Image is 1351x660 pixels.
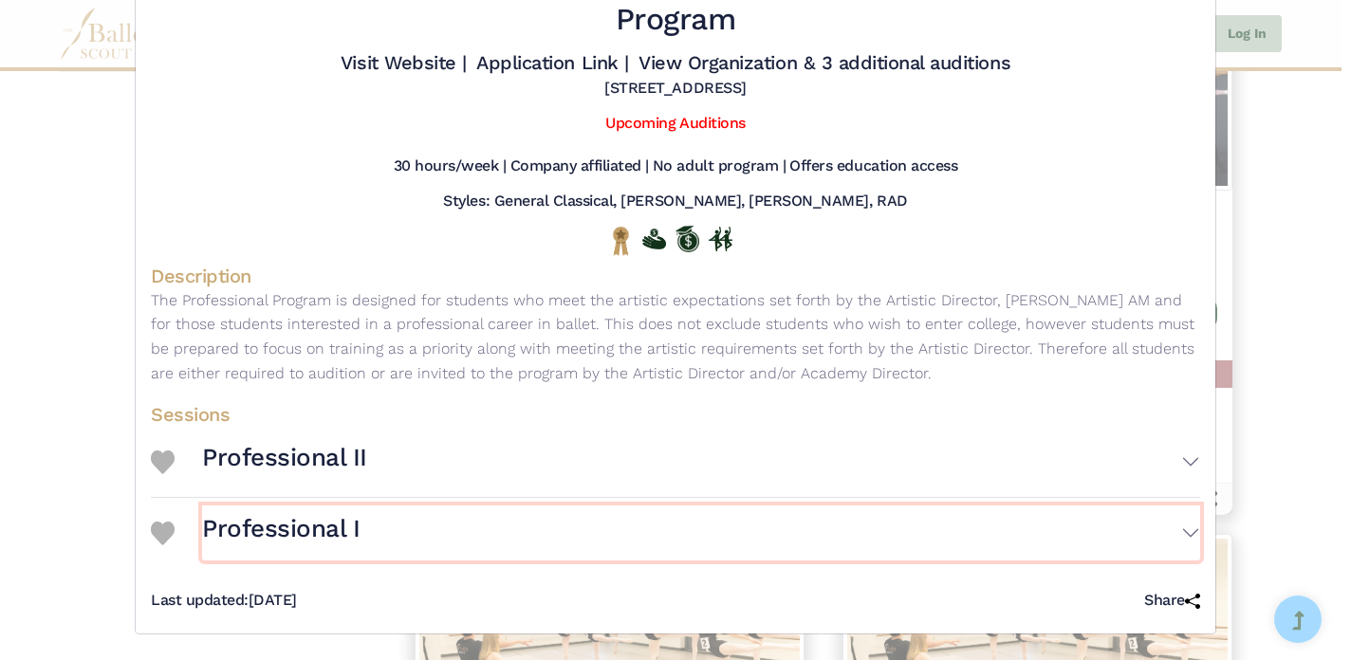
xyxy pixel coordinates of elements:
[151,264,1200,288] h4: Description
[202,442,367,474] h3: Professional II
[675,226,699,252] img: Offers Scholarship
[604,79,746,99] h5: [STREET_ADDRESS]
[1144,591,1200,611] h5: Share
[151,591,249,609] span: Last updated:
[151,402,1200,427] h4: Sessions
[151,591,297,611] h5: [DATE]
[510,156,649,176] h5: Company affiliated |
[151,522,175,545] img: Heart
[202,513,360,545] h3: Professional I
[202,505,1200,560] button: Professional I
[341,51,467,74] a: Visit Website |
[151,288,1200,385] p: The Professional Program is designed for students who meet the artistic expectations set forth by...
[605,114,745,132] a: Upcoming Auditions
[642,229,666,249] img: Offers Financial Aid
[151,450,175,474] img: Heart
[789,156,957,176] h5: Offers education access
[443,192,907,211] h5: Styles: General Classical, [PERSON_NAME], [PERSON_NAME], RAD
[609,226,633,255] img: National
[709,227,732,251] img: In Person
[476,51,628,74] a: Application Link |
[653,156,786,176] h5: No adult program |
[638,51,1010,74] a: View Organization & 3 additional auditions
[394,156,507,176] h5: 30 hours/week |
[202,434,1200,489] button: Professional II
